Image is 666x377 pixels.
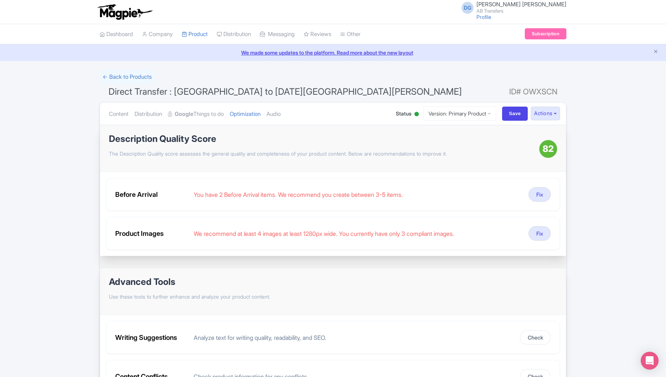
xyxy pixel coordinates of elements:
[109,103,129,126] a: Content
[260,24,295,45] a: Messaging
[396,110,411,117] span: Status
[109,86,462,97] span: Direct Transfer : [GEOGRAPHIC_DATA] to [DATE][GEOGRAPHIC_DATA][PERSON_NAME]
[115,332,188,342] div: Writing Suggestions
[115,189,188,199] div: Before Arrival
[423,106,496,121] a: Version: Primary Product
[135,103,162,126] a: Distribution
[115,228,188,238] div: Product Images
[142,24,173,45] a: Company
[194,190,523,199] div: You have 2 Before Arrival items. We recommend you create between 3-5 items.
[476,14,491,20] a: Profile
[528,226,551,241] button: Fix
[109,293,270,300] p: Use these tools to further enhance and analyze your product content.
[653,48,659,56] button: Close announcement
[217,24,251,45] a: Distribution
[96,4,153,20] img: logo-ab69f6fb50320c5b225c76a69d11143b.png
[641,352,659,370] div: Open Intercom Messenger
[304,24,331,45] a: Reviews
[476,9,566,13] small: AB Transfers
[462,2,473,14] span: DG
[168,103,224,126] a: GoogleThings to do
[502,107,528,121] input: Save
[531,107,560,120] button: Actions
[175,110,193,118] strong: Google
[230,103,261,126] a: Optimization
[509,84,557,99] span: ID# OWXSCN
[100,24,133,45] a: Dashboard
[109,134,539,144] h1: Description Quality Score
[413,109,420,120] div: Active
[266,103,281,126] a: Audio
[528,187,551,202] button: Fix
[476,1,566,8] span: [PERSON_NAME] [PERSON_NAME]
[109,150,539,157] p: The Description Quality score assesses the general quality and completeness of your product conte...
[4,49,662,56] a: We made some updates to the platform. Read more about the new layout
[194,229,523,238] div: We recommend at least 4 images at least 1280px wide. You currently have only 3 compliant images.
[182,24,208,45] a: Product
[520,330,551,345] button: Check
[194,333,514,342] div: Analyze text for writing quality, readability, and SEO.
[100,70,155,84] a: ← Back to Products
[525,28,566,39] a: Subscription
[340,24,361,45] a: Other
[457,1,566,13] a: DG [PERSON_NAME] [PERSON_NAME] AB Transfers
[543,142,554,156] span: 82
[109,277,270,287] h1: Advanced Tools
